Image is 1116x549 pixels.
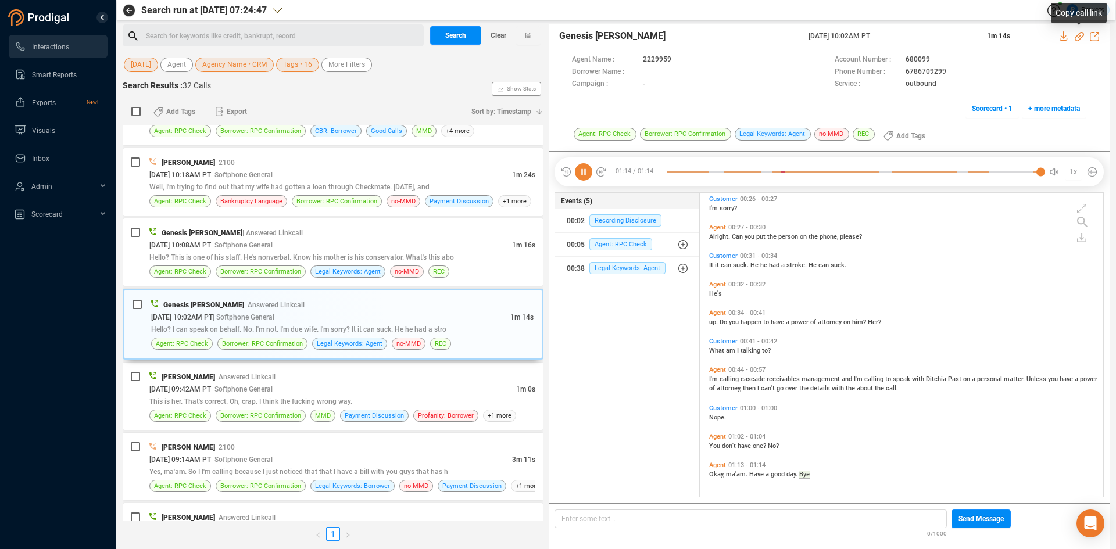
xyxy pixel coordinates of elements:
span: Account Number : [835,54,900,66]
span: 1m 24s [512,171,535,179]
span: Hello? I can speak on behalf. No. I'm not. I'm due wife. I'm sorry? It it can suck. He he had a stro [151,325,446,333]
span: Clear [491,26,506,45]
span: about [857,385,875,392]
span: 6786709299 [906,66,946,78]
span: Nope. [709,414,726,421]
a: Interactions [15,35,98,58]
button: Tags • 16 [276,58,319,72]
span: good [771,471,786,478]
span: I'm [709,375,720,383]
span: 1x [1069,163,1077,181]
span: [PERSON_NAME] [162,159,215,167]
span: no-MMD [404,480,428,491]
span: am [726,347,737,354]
span: | Softphone General [213,313,274,321]
span: talking [741,347,762,354]
div: 00:05 [567,235,585,254]
span: +1 more [483,410,516,422]
span: no-MMD [395,266,419,277]
button: Clear [481,26,516,45]
span: Genesis [PERSON_NAME] [162,229,242,237]
div: 00:02 [567,211,585,230]
a: Inbox [15,146,98,170]
span: the [809,233,820,241]
span: Agent [167,58,186,72]
span: | Answered Linkcall [244,301,305,309]
span: Scorecard • 1 [972,99,1013,118]
span: cascade [741,375,767,383]
span: 00:32 - 00:32 [726,281,768,288]
span: calling [720,375,741,383]
span: | Softphone General [211,385,273,393]
span: You [709,442,722,450]
span: Agent [709,309,726,317]
button: + more metadata [1022,99,1086,118]
span: +4 more [441,125,474,137]
span: outbound [906,78,936,91]
span: 00:34 - 00:41 [726,309,768,317]
span: +1 more [511,480,544,492]
a: Smart Reports [15,63,98,86]
span: you [745,233,756,241]
span: 1m 0s [516,385,535,393]
span: [DATE] 10:02AM PT [809,31,973,41]
span: left [315,532,322,539]
span: I'm [709,204,720,212]
a: 1 [327,528,339,540]
span: over [785,385,799,392]
span: have [738,442,753,450]
span: He [750,261,760,269]
div: Genesis [PERSON_NAME]| Answered Linkcall[DATE] 10:02AM PT| Softphone General1m 14sHello? I can sp... [123,289,543,360]
button: Add Tags [877,127,932,145]
span: This is her. That's correct. Oh, crap. I think the fucking wrong way. [149,397,352,406]
span: stroke. [786,261,809,269]
span: phone, [820,233,840,241]
span: no-MMD [391,196,416,207]
span: Service : [835,78,900,91]
span: with [832,385,846,392]
span: then [743,385,757,392]
span: Phone Number : [835,66,900,78]
span: to [885,375,893,383]
span: of [810,318,818,326]
span: power [791,318,810,326]
span: Borrower: RPC Confirmation [220,480,301,491]
span: He [809,261,818,269]
span: Okay, [709,471,726,478]
span: put [756,233,767,241]
span: Search [445,26,466,45]
span: him? [852,318,868,326]
div: grid [706,196,1103,496]
span: can [721,261,733,269]
span: on [963,375,972,383]
button: Sort by: Timestamp [464,102,543,121]
li: Inbox [9,146,108,170]
span: Agent: RPC Check [154,480,206,491]
span: [PERSON_NAME] [162,514,215,522]
span: Customer [709,338,738,345]
li: Visuals [9,119,108,142]
span: [DATE] 10:08AM PT [149,241,211,249]
span: Agent: RPC Check [156,338,208,349]
span: Customer [709,404,738,412]
span: 0/1000 [927,528,947,538]
span: 1m 14s [987,32,1010,40]
span: matter. [1004,375,1026,383]
span: Well, I'm trying to find out that my wife had gotten a loan through Checkmate. [DATE], and [149,183,430,191]
span: Agent [709,433,726,440]
span: have [771,318,786,326]
span: + more metadata [1028,99,1080,118]
button: Send Message [952,509,1011,528]
span: the [767,233,778,241]
li: Next Page [340,527,355,541]
img: prodigal-logo [8,9,72,26]
div: [PERSON_NAME]| 2100[DATE] 09:14AM PT| Softphone General3m 11sYes, ma'am. So I I'm calling because... [123,433,543,500]
span: you [1048,375,1060,383]
button: More Filters [321,58,372,72]
span: Visuals [32,127,55,135]
span: Customer [709,252,738,260]
span: Agent: RPC Check [154,266,206,277]
span: have [1060,375,1075,383]
span: call. [886,385,898,392]
span: don't [722,442,738,450]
